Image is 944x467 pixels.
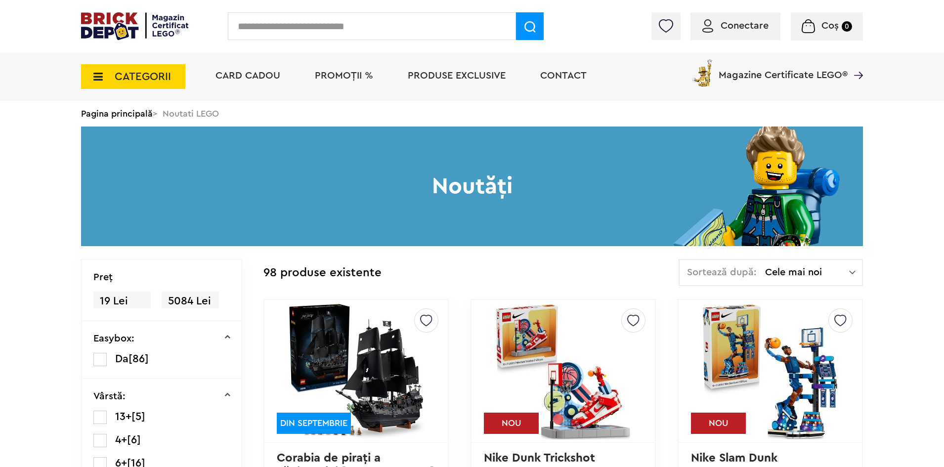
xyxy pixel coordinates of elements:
[702,21,769,31] a: Conectare
[93,391,126,401] p: Vârstă:
[719,57,848,80] span: Magazine Certificate LEGO®
[115,411,131,422] span: 13+
[484,452,595,464] a: Nike Dunk Trickshot
[408,71,506,81] a: Produse exclusive
[81,101,863,127] div: > Noutati LEGO
[127,434,141,445] span: [6]
[93,272,113,282] p: Preţ
[81,127,863,246] h1: Noutăți
[721,21,769,31] span: Conectare
[494,302,632,440] img: Nike Dunk Trickshot
[263,259,382,287] div: 98 produse existente
[131,411,145,422] span: [5]
[687,267,757,277] span: Sortează după:
[765,267,849,277] span: Cele mai noi
[115,71,171,82] span: CATEGORII
[115,434,127,445] span: 4+
[540,71,587,81] a: Contact
[691,452,777,464] a: Nike Slam Dunk
[93,292,151,311] span: 19 Lei
[821,21,839,31] span: Coș
[842,21,852,32] small: 0
[701,302,839,440] img: Nike Slam Dunk
[162,292,219,311] span: 5084 Lei
[93,334,134,343] p: Easybox:
[215,71,280,81] a: Card Cadou
[277,413,351,434] div: DIN SEPTEMBRIE
[484,413,539,434] div: NOU
[81,109,153,118] a: Pagina principală
[848,57,863,67] a: Magazine Certificate LEGO®
[129,353,149,364] span: [86]
[691,413,746,434] div: NOU
[115,353,129,364] span: Da
[315,71,373,81] a: PROMOȚII %
[287,302,426,440] img: Corabia de piraţi a căpitanului Jack Sparrow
